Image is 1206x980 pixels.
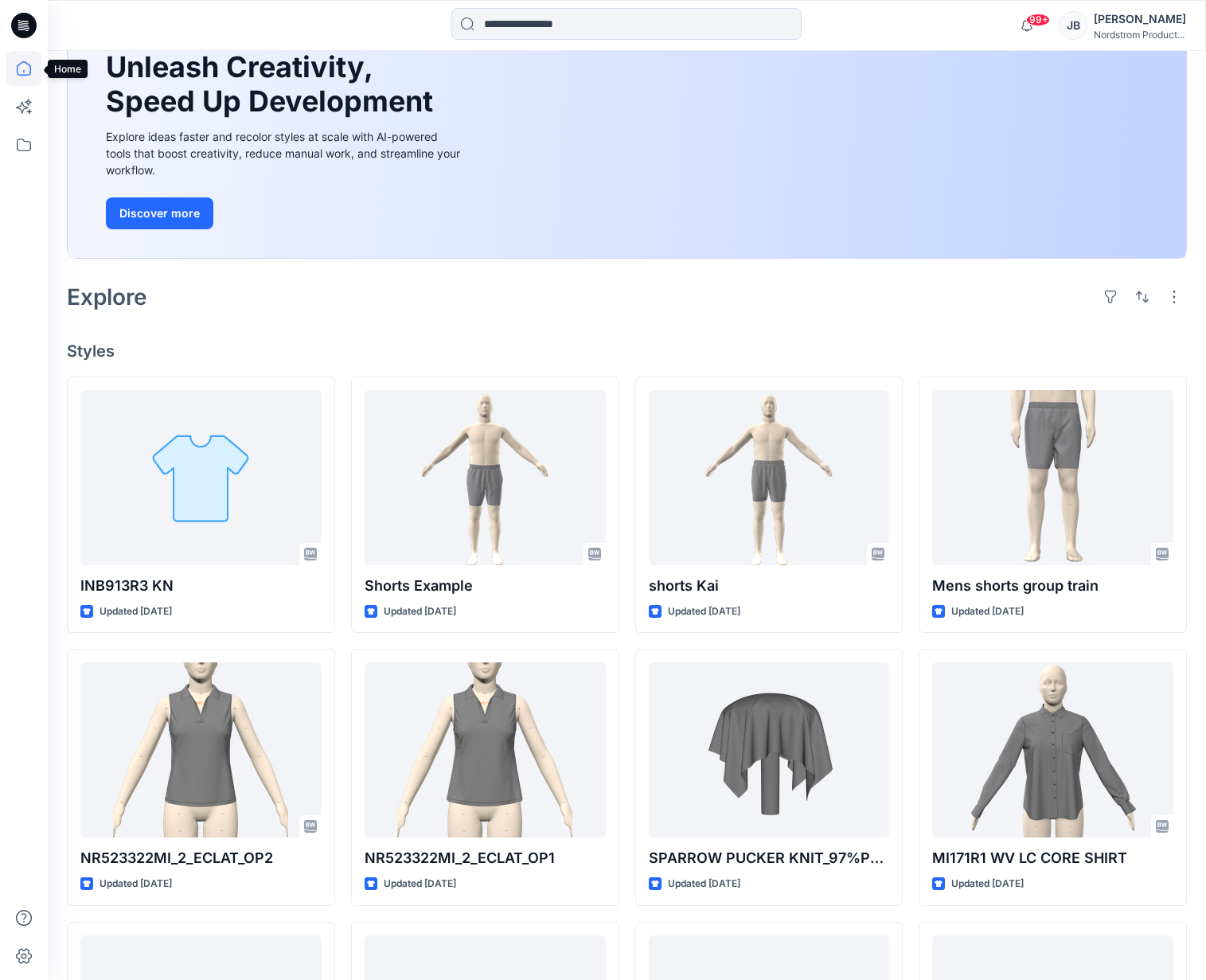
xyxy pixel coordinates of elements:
h1: Unleash Creativity, Speed Up Development [106,50,440,119]
button: Discover more [106,197,213,229]
p: Updated [DATE] [951,603,1024,620]
div: [PERSON_NAME] [1094,10,1186,29]
p: Updated [DATE] [668,876,740,892]
p: SPARROW PUCKER KNIT_97%Polyester 3%Spandex_440gsm_23019 [649,847,890,869]
a: Shorts Example [365,390,606,565]
p: Updated [DATE] [100,603,172,620]
a: SPARROW PUCKER KNIT_97%Polyester 3%Spandex_440gsm_23019 [649,662,890,837]
p: shorts Kai [649,575,890,597]
p: Mens shorts group train [932,575,1173,597]
a: Discover more [106,197,464,229]
a: MI171R1 WV LC CORE SHIRT [932,662,1173,837]
div: Explore ideas faster and recolor styles at scale with AI-powered tools that boost creativity, red... [106,128,464,178]
p: Updated [DATE] [100,876,172,892]
p: NR523322MI_2_ECLAT_OP1 [365,847,606,869]
p: Updated [DATE] [384,876,456,892]
a: INB913R3 KN [80,390,322,565]
p: Updated [DATE] [668,603,740,620]
div: JB [1059,11,1087,40]
p: INB913R3 KN [80,575,322,597]
a: shorts Kai [649,390,890,565]
p: Updated [DATE] [384,603,456,620]
span: 99+ [1026,14,1050,26]
p: Shorts Example [365,575,606,597]
h4: Styles [67,342,1187,361]
p: MI171R1 WV LC CORE SHIRT [932,847,1173,869]
div: Nordstrom Product... [1094,29,1186,41]
a: Mens shorts group train [932,390,1173,565]
p: Updated [DATE] [951,876,1024,892]
p: NR523322MI_2_ECLAT_OP2 [80,847,322,869]
a: NR523322MI_2_ECLAT_OP1 [365,662,606,837]
a: NR523322MI_2_ECLAT_OP2 [80,662,322,837]
h2: Explore [67,284,147,310]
